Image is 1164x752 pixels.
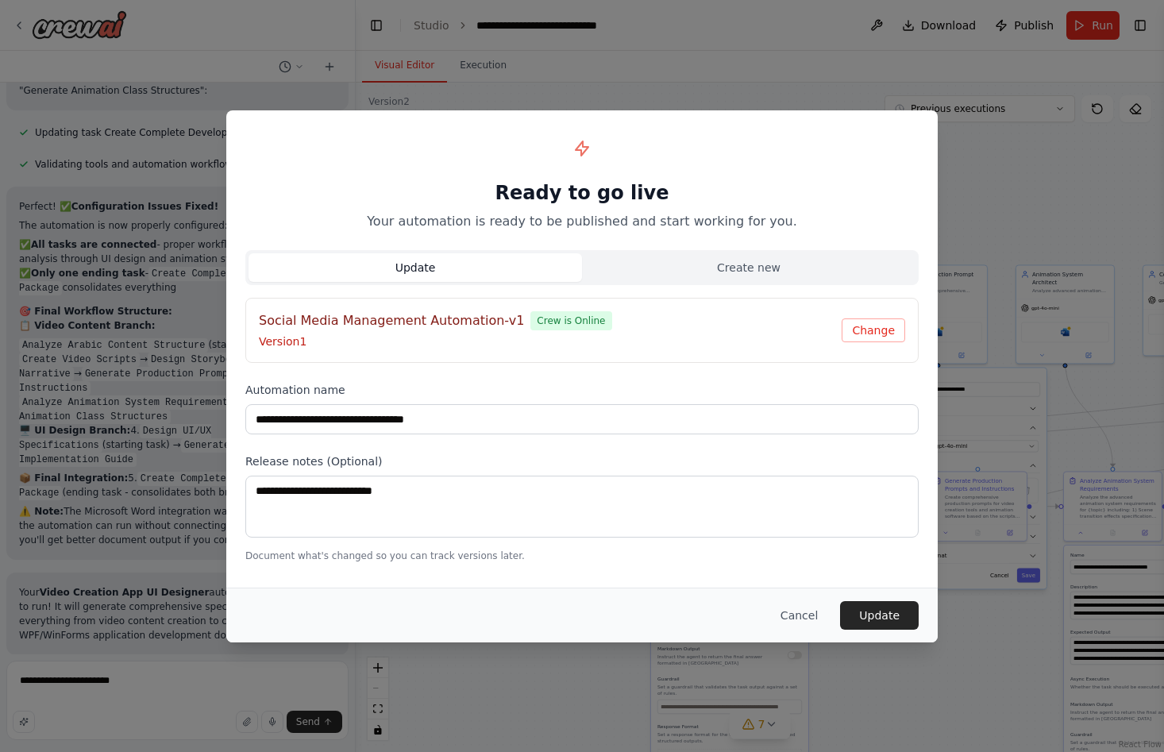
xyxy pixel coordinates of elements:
[245,180,919,206] h1: Ready to go live
[530,311,611,330] span: Crew is Online
[245,550,919,562] p: Document what's changed so you can track versions later.
[245,382,919,398] label: Automation name
[768,601,831,630] button: Cancel
[840,601,919,630] button: Update
[245,453,919,469] label: Release notes (Optional)
[259,311,524,330] h4: Social Media Management Automation-v1
[249,253,582,282] button: Update
[842,318,905,342] button: Change
[259,334,842,349] p: Version 1
[582,253,915,282] button: Create new
[245,212,919,231] p: Your automation is ready to be published and start working for you.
